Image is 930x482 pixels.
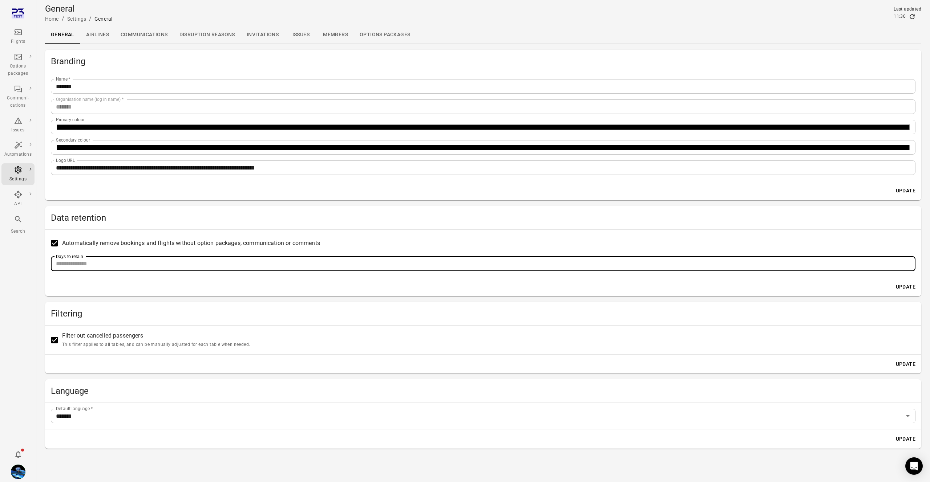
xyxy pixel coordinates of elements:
[51,212,915,224] h2: Data retention
[4,176,32,183] div: Settings
[317,26,354,44] a: Members
[893,432,918,446] button: Update
[11,465,25,479] img: shutterstock-1708408498.jpg
[894,13,906,20] div: 11:30
[56,157,75,163] label: Logo URL
[894,6,921,13] div: Last updated
[1,139,35,160] a: Automations
[1,82,35,111] a: Communi-cations
[89,15,92,23] li: /
[241,26,284,44] a: Invitations
[51,308,915,319] h2: Filtering
[45,3,112,15] h1: General
[56,253,83,260] label: Days to retain
[56,96,124,102] label: Organisation name (log in name)
[45,16,59,22] a: Home
[4,63,32,77] div: Options packages
[51,56,915,67] h2: Branding
[62,15,64,23] li: /
[4,127,32,134] div: Issues
[1,114,35,136] a: Issues
[1,213,35,237] button: Search
[4,38,32,45] div: Flights
[8,462,28,482] button: Daníel Benediktsson
[1,163,35,185] a: Settings
[45,15,112,23] nav: Breadcrumbs
[62,239,320,248] span: Automatically remove bookings and flights without option packages, communication or comments
[1,188,35,210] a: API
[11,447,25,462] button: Notifications
[1,26,35,48] a: Flights
[354,26,416,44] a: Options packages
[56,137,90,143] label: Secondary colour
[56,405,93,412] label: Default language
[893,358,918,371] button: Update
[905,457,923,475] div: Open Intercom Messenger
[174,26,241,44] a: Disruption reasons
[4,200,32,208] div: API
[4,95,32,109] div: Communi-cations
[115,26,174,44] a: Communications
[67,16,86,22] a: Settings
[80,26,115,44] a: Airlines
[94,15,112,23] div: General
[903,411,913,421] button: Open
[62,331,250,348] span: Filter out cancelled passengers
[4,151,32,158] div: Automations
[45,26,80,44] a: General
[893,280,918,294] button: Update
[56,76,70,82] label: Name
[909,13,916,20] button: Refresh data
[1,50,35,79] a: Options packages
[51,385,915,397] h2: Language
[893,184,918,197] button: Update
[62,341,250,348] p: This filter applies to all tables, and can be manually adjusted for each table when needed.
[4,228,32,235] div: Search
[45,26,921,44] div: Local navigation
[56,117,85,123] label: Primary colour
[284,26,317,44] a: Issues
